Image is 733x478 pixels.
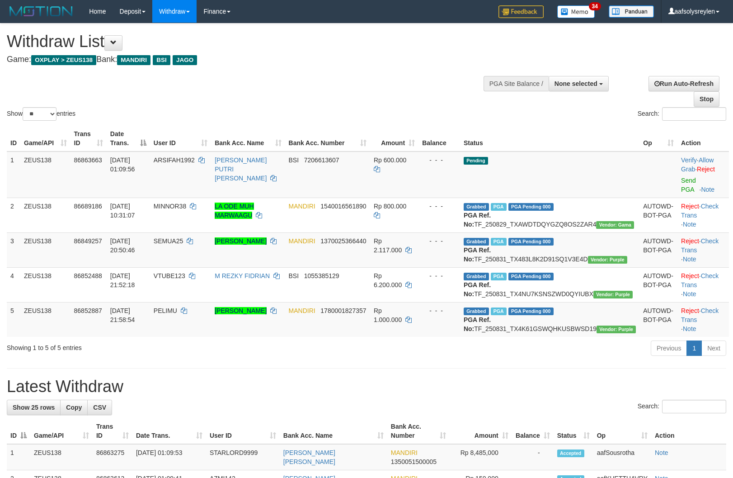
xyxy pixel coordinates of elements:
div: - - - [422,237,456,246]
a: Reject [681,237,699,245]
span: Marked by aafsreyleap [491,238,507,246]
span: Marked by aafkaynarin [491,203,507,211]
span: 86852887 [74,307,102,314]
span: MANDIRI [289,237,315,245]
a: Run Auto-Refresh [648,76,719,91]
div: - - - [422,156,456,165]
a: Previous [651,341,687,356]
th: Status [460,126,639,151]
span: Copy 1350051500005 to clipboard [391,458,437,465]
th: Balance: activate to sort column ascending [512,418,554,444]
th: Game/API: activate to sort column ascending [20,126,70,151]
div: Showing 1 to 5 of 5 entries [7,340,299,352]
a: Reject [697,166,715,173]
span: 86689186 [74,203,102,210]
a: Note [655,449,668,456]
td: · · [677,198,729,232]
span: CSV [93,404,106,411]
td: 5 [7,302,20,337]
td: TF_250831_TX4NU7KSNSZWD0QYIUBX [460,267,639,302]
a: [PERSON_NAME] [PERSON_NAME] [283,449,335,465]
td: 2 [7,198,20,232]
a: Copy [60,400,88,415]
td: AUTOWD-BOT-PGA [639,267,677,302]
div: PGA Site Balance / [484,76,549,91]
th: Amount: activate to sort column ascending [370,126,418,151]
input: Search: [662,107,726,121]
span: Vendor URL: https://trx4.1velocity.biz [597,326,636,333]
td: Rp 8,485,000 [450,444,512,470]
th: Bank Acc. Name: activate to sort column ascending [280,418,387,444]
span: Grabbed [464,308,489,315]
b: PGA Ref. No: [464,316,491,332]
span: 86863663 [74,156,102,164]
span: [DATE] 20:50:46 [110,237,135,254]
h1: Withdraw List [7,33,479,51]
span: Copy 1055385129 to clipboard [304,272,339,279]
span: [DATE] 21:52:18 [110,272,135,289]
th: Trans ID: activate to sort column ascending [70,126,107,151]
th: User ID: activate to sort column ascending [150,126,211,151]
img: Feedback.jpg [498,5,544,18]
a: M REZKY FIDRIAN [215,272,270,279]
td: [DATE] 01:09:53 [132,444,206,470]
span: 34 [589,2,601,10]
span: BSI [289,272,299,279]
td: 1 [7,151,20,198]
a: Check Trans [681,203,719,219]
th: Date Trans.: activate to sort column ascending [132,418,206,444]
span: MANDIRI [289,203,315,210]
th: Op: activate to sort column ascending [593,418,651,444]
td: 4 [7,267,20,302]
span: Rp 800.000 [374,203,406,210]
div: - - - [422,306,456,315]
td: · · [677,151,729,198]
a: Verify [681,156,697,164]
td: ZEUS138 [30,444,93,470]
span: Copy 1540016561890 to clipboard [320,203,366,210]
a: Stop [694,91,719,107]
a: Next [701,341,726,356]
td: · · [677,267,729,302]
td: AUTOWD-BOT-PGA [639,232,677,267]
td: 86863275 [93,444,132,470]
img: Button%20Memo.svg [557,5,595,18]
td: 1 [7,444,30,470]
a: Check Trans [681,272,719,289]
a: LA ODE MUH MARWAAGU [215,203,254,219]
span: VTUBE123 [154,272,185,279]
b: PGA Ref. No: [464,281,491,298]
div: - - - [422,202,456,211]
div: - - - [422,271,456,280]
span: Show 25 rows [13,404,55,411]
td: 3 [7,232,20,267]
a: Note [701,186,714,193]
th: Status: activate to sort column ascending [554,418,593,444]
a: Note [683,290,696,298]
button: None selected [549,76,609,91]
b: PGA Ref. No: [464,212,491,228]
span: PGA Pending [508,238,554,246]
span: SEMUA25 [154,237,183,245]
span: 86849257 [74,237,102,245]
span: PGA Pending [508,203,554,211]
span: Vendor URL: https://trx4.1velocity.biz [588,256,627,264]
a: Note [683,325,696,332]
td: TF_250831_TX4K61GSWQHKUSBWSD19 [460,302,639,337]
span: PGA Pending [508,308,554,315]
span: Vendor URL: https://trx31.1velocity.biz [596,221,634,229]
span: MINNOR38 [154,203,186,210]
span: 86852488 [74,272,102,279]
input: Search: [662,400,726,413]
span: BSI [289,156,299,164]
h1: Latest Withdraw [7,378,726,396]
span: Pending [464,157,488,165]
span: Rp 2.117.000 [374,237,402,254]
th: ID: activate to sort column descending [7,418,30,444]
a: Check Trans [681,307,719,323]
span: Copy 1370025366440 to clipboard [320,237,366,245]
span: Vendor URL: https://trx4.1velocity.biz [593,291,633,298]
span: [DATE] 21:58:54 [110,307,135,323]
span: Copy 1780001827357 to clipboard [320,307,366,314]
td: TF_250829_TXAWDTDQYGZQ8OS2ZAR4 [460,198,639,232]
